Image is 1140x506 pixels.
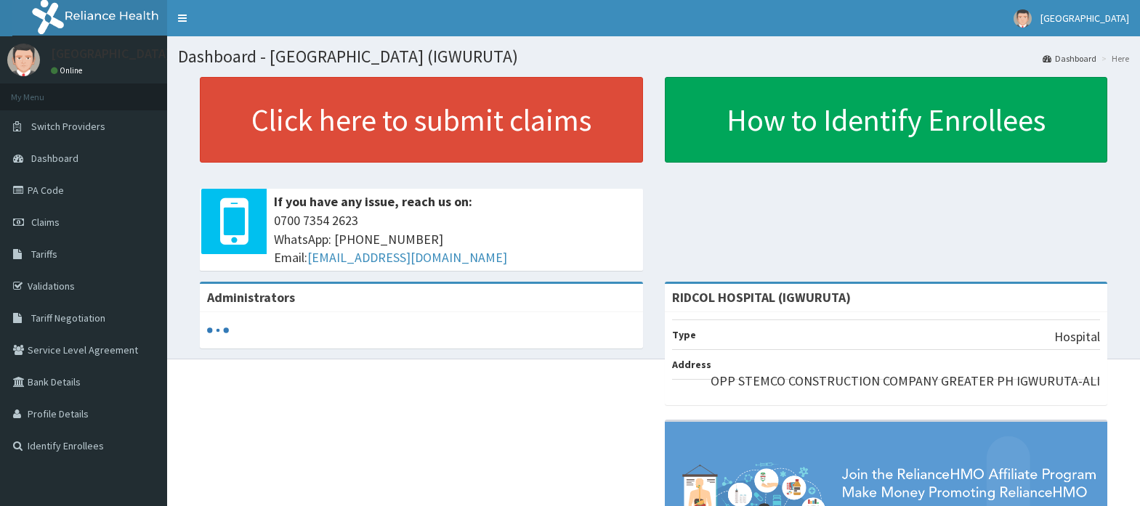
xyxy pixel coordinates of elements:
[1098,52,1129,65] li: Here
[207,319,229,341] svg: audio-loading
[31,311,105,325] span: Tariff Negotiation
[665,77,1108,163] a: How to Identify Enrollees
[711,372,1100,391] p: OPP STEMCO CONSTRUCTION COMPANY GREATER PH IGWURUTA-ALI
[51,47,171,60] p: [GEOGRAPHIC_DATA]
[31,216,60,229] span: Claims
[31,152,78,165] span: Dashboard
[672,328,696,341] b: Type
[31,248,57,261] span: Tariffs
[1043,52,1096,65] a: Dashboard
[178,47,1129,66] h1: Dashboard - [GEOGRAPHIC_DATA] (IGWURUTA)
[1040,12,1129,25] span: [GEOGRAPHIC_DATA]
[51,65,86,76] a: Online
[7,44,40,76] img: User Image
[672,289,851,306] strong: RIDCOL HOSPITAL (IGWURUTA)
[274,193,472,210] b: If you have any issue, reach us on:
[1054,327,1100,346] p: Hospital
[31,120,105,133] span: Switch Providers
[274,211,636,267] span: 0700 7354 2623 WhatsApp: [PHONE_NUMBER] Email:
[672,358,711,371] b: Address
[1014,9,1032,28] img: User Image
[200,77,643,163] a: Click here to submit claims
[207,289,295,306] b: Administrators
[307,249,507,266] a: [EMAIL_ADDRESS][DOMAIN_NAME]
